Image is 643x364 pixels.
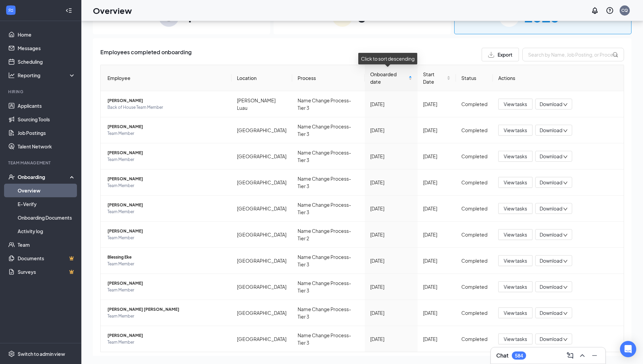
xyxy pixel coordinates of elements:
div: [DATE] [423,231,450,238]
div: 584 [515,353,523,359]
div: [DATE] [370,179,412,186]
span: Back of House Team Member [107,104,226,111]
span: down [563,128,568,133]
span: View tasks [504,205,527,212]
div: [DATE] [423,205,450,212]
div: Completed [461,335,487,343]
div: CQ [621,7,628,13]
a: Talent Network [18,140,76,153]
span: Team Member [107,130,226,137]
span: Download [540,127,562,134]
div: [DATE] [423,100,450,108]
span: View tasks [504,335,527,343]
span: Export [498,52,513,57]
div: Hiring [8,89,74,95]
span: down [563,233,568,238]
span: [PERSON_NAME] [107,176,226,182]
span: Employees completed onboarding [100,48,192,61]
div: Completed [461,205,487,212]
a: Scheduling [18,55,76,68]
td: [GEOGRAPHIC_DATA] [232,248,292,274]
td: Name Change Process- Tier 3 [292,169,365,196]
div: [DATE] [370,153,412,160]
td: [GEOGRAPHIC_DATA] [232,222,292,248]
div: Reporting [18,72,76,79]
span: Blessing Eke [107,254,226,261]
span: down [563,259,568,264]
button: View tasks [498,125,533,136]
a: Applicants [18,99,76,113]
h3: Chat [496,352,508,359]
div: [DATE] [370,309,412,317]
svg: WorkstreamLogo [7,7,14,14]
span: Download [540,283,562,290]
div: Completed [461,231,487,238]
span: [PERSON_NAME] [PERSON_NAME] [107,306,226,313]
div: Completed [461,153,487,160]
div: Completed [461,126,487,134]
span: down [563,102,568,107]
span: [PERSON_NAME] [107,332,226,339]
span: Team Member [107,313,226,320]
svg: QuestionInfo [606,6,614,15]
div: [DATE] [370,231,412,238]
div: [DATE] [370,100,412,108]
div: [DATE] [370,126,412,134]
span: View tasks [504,179,527,186]
span: Download [540,257,562,264]
span: View tasks [504,153,527,160]
span: Team Member [107,339,226,346]
span: View tasks [504,257,527,264]
th: Actions [493,65,624,91]
button: View tasks [498,255,533,266]
a: Home [18,28,76,41]
div: Completed [461,100,487,108]
span: Download [540,205,562,212]
span: Team Member [107,287,226,294]
span: [PERSON_NAME] [107,228,226,235]
div: [DATE] [423,153,450,160]
span: Team Member [107,208,226,215]
span: down [563,155,568,159]
button: View tasks [498,151,533,162]
svg: Settings [8,350,15,357]
td: [GEOGRAPHIC_DATA] [232,143,292,169]
h1: Overview [93,5,132,16]
div: Completed [461,283,487,290]
span: [PERSON_NAME] [107,97,226,104]
svg: UserCheck [8,174,15,180]
a: DocumentsCrown [18,251,76,265]
button: View tasks [498,99,533,109]
td: Name Change Process- Tier 2 [292,222,365,248]
a: Sourcing Tools [18,113,76,126]
span: View tasks [504,283,527,290]
span: Start Date [423,70,445,85]
button: View tasks [498,333,533,344]
div: [DATE] [423,309,450,317]
svg: Analysis [8,72,15,79]
span: Onboarded date [370,70,407,85]
div: Completed [461,309,487,317]
td: [GEOGRAPHIC_DATA] [232,117,292,143]
button: View tasks [498,307,533,318]
span: Download [540,309,562,317]
th: Process [292,65,365,91]
span: Team Member [107,182,226,189]
td: Name Change Process- Tier 3 [292,196,365,222]
div: Click to sort descending [358,53,417,64]
span: down [563,207,568,211]
td: [GEOGRAPHIC_DATA] [232,326,292,352]
a: Job Postings [18,126,76,140]
button: View tasks [498,281,533,292]
div: [DATE] [423,283,450,290]
span: View tasks [504,126,527,134]
div: Completed [461,179,487,186]
button: View tasks [498,229,533,240]
span: [PERSON_NAME] [107,149,226,156]
td: Name Change Process- Tier 3 [292,274,365,300]
th: Employee [101,65,232,91]
span: down [563,181,568,185]
a: Team [18,238,76,251]
div: [DATE] [370,283,412,290]
td: Name Change Process- Tier 3 [292,91,365,117]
